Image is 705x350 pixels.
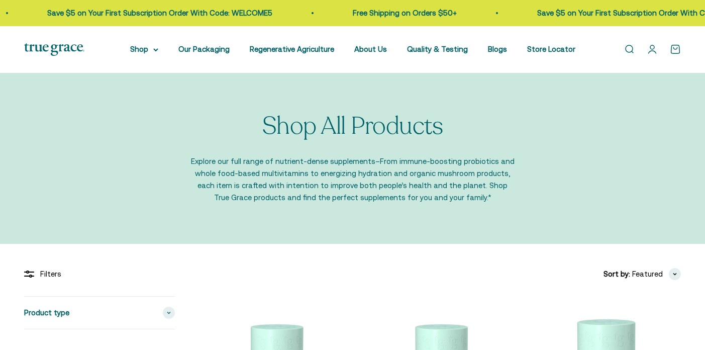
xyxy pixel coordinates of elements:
a: Our Packaging [178,45,230,53]
a: About Us [354,45,387,53]
span: Product type [24,307,69,319]
summary: Shop [130,43,158,55]
p: Explore our full range of nutrient-dense supplements–From immune-boosting probiotics and whole fo... [189,155,516,204]
p: Shop All Products [262,113,443,140]
span: Sort by: [603,268,630,280]
div: Filters [24,268,175,280]
span: Featured [632,268,663,280]
button: Featured [632,268,681,280]
a: Blogs [488,45,507,53]
a: Quality & Testing [407,45,468,53]
a: Regenerative Agriculture [250,45,334,53]
a: Store Locator [527,45,575,53]
a: Free Shipping on Orders $50+ [334,9,438,17]
p: Save $5 on Your First Subscription Order With Code: WELCOME5 [29,7,254,19]
summary: Product type [24,297,175,329]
